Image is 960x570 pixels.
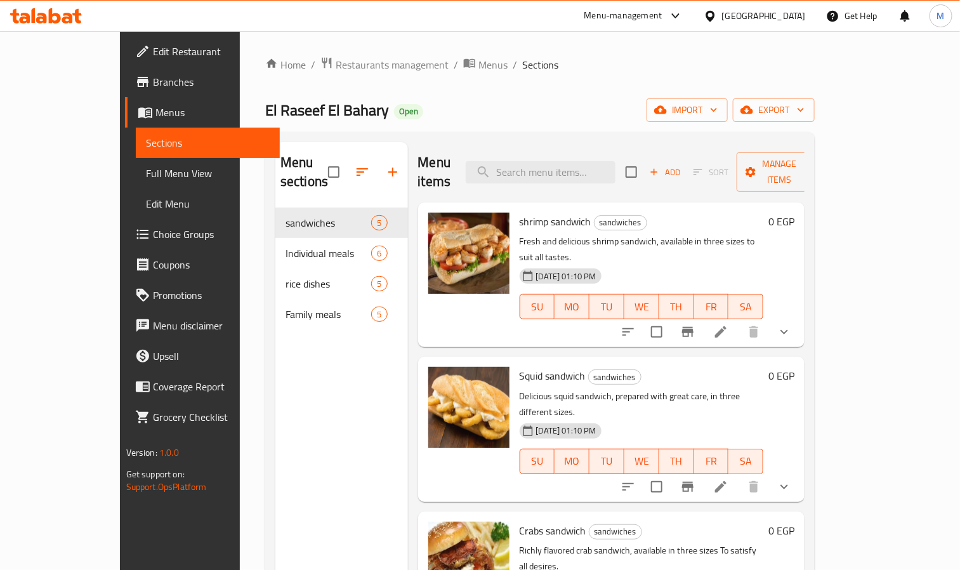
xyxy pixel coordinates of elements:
[265,56,815,73] nav: breadcrumb
[589,294,624,319] button: TU
[520,212,591,231] span: shrimp sandwich
[531,425,602,437] span: [DATE] 01:10 PM
[733,98,815,122] button: export
[768,367,794,385] h6: 0 EGP
[125,249,280,280] a: Coupons
[555,294,589,319] button: MO
[733,452,758,470] span: SA
[418,153,451,191] h2: Menu items
[153,409,270,425] span: Grocery Checklist
[153,288,270,303] span: Promotions
[275,268,408,299] div: rice dishes5
[371,276,387,291] div: items
[648,165,682,180] span: Add
[265,96,389,124] span: El Raseef El Bahary
[136,158,280,189] a: Full Menu View
[336,57,449,72] span: Restaurants management
[713,324,728,340] a: Edit menu item
[937,9,945,23] span: M
[126,444,157,461] span: Version:
[155,105,270,120] span: Menus
[125,280,280,310] a: Promotions
[664,452,689,470] span: TH
[520,234,764,265] p: Fresh and delicious shrimp sandwich, available in three sizes to suit all tastes.
[525,298,550,316] span: SU
[520,366,586,385] span: Squid sandwich
[595,215,647,230] span: sandwiches
[768,522,794,540] h6: 0 EGP
[125,219,280,249] a: Choice Groups
[659,294,694,319] button: TH
[629,452,654,470] span: WE
[624,449,659,474] button: WE
[594,215,647,230] div: sandwiches
[320,159,347,185] span: Select all sections
[694,294,729,319] button: FR
[125,310,280,341] a: Menu disclaimer
[595,452,619,470] span: TU
[466,161,615,183] input: search
[125,36,280,67] a: Edit Restaurant
[126,479,207,495] a: Support.OpsPlatform
[146,135,270,150] span: Sections
[454,57,458,72] li: /
[699,452,724,470] span: FR
[153,257,270,272] span: Coupons
[520,388,764,420] p: Delicious squid sandwich, prepared with great care, in three different sizes.
[777,324,792,340] svg: Show Choices
[126,466,185,482] span: Get support on:
[275,299,408,329] div: Family meals5
[428,367,510,448] img: Squid sandwich
[320,56,449,73] a: Restaurants management
[643,319,670,345] span: Select to update
[125,67,280,97] a: Branches
[146,166,270,181] span: Full Menu View
[153,74,270,89] span: Branches
[371,215,387,230] div: items
[673,317,703,347] button: Branch-specific-item
[733,298,758,316] span: SA
[372,278,386,290] span: 5
[280,153,328,191] h2: Menu sections
[624,294,659,319] button: WE
[520,449,555,474] button: SU
[153,44,270,59] span: Edit Restaurant
[275,202,408,335] nav: Menu sections
[286,246,371,261] span: Individual meals
[722,9,806,23] div: [GEOGRAPHIC_DATA]
[531,270,602,282] span: [DATE] 01:10 PM
[153,318,270,333] span: Menu disclaimer
[265,57,306,72] a: Home
[673,472,703,502] button: Branch-specific-item
[584,8,662,23] div: Menu-management
[311,57,315,72] li: /
[125,341,280,371] a: Upsell
[371,307,387,322] div: items
[372,217,386,229] span: 5
[645,162,685,182] button: Add
[136,189,280,219] a: Edit Menu
[777,479,792,494] svg: Show Choices
[159,444,179,461] span: 1.0.0
[153,227,270,242] span: Choice Groups
[286,307,371,322] div: Family meals
[694,449,729,474] button: FR
[347,157,378,187] span: Sort sections
[153,379,270,394] span: Coverage Report
[525,452,550,470] span: SU
[478,57,508,72] span: Menus
[146,196,270,211] span: Edit Menu
[769,472,799,502] button: show more
[378,157,408,187] button: Add section
[589,449,624,474] button: TU
[463,56,508,73] a: Menus
[747,156,812,188] span: Manage items
[275,208,408,238] div: sandwiches5
[275,238,408,268] div: Individual meals6
[286,276,371,291] div: rice dishes
[394,106,423,117] span: Open
[739,472,769,502] button: delete
[286,215,371,230] span: sandwiches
